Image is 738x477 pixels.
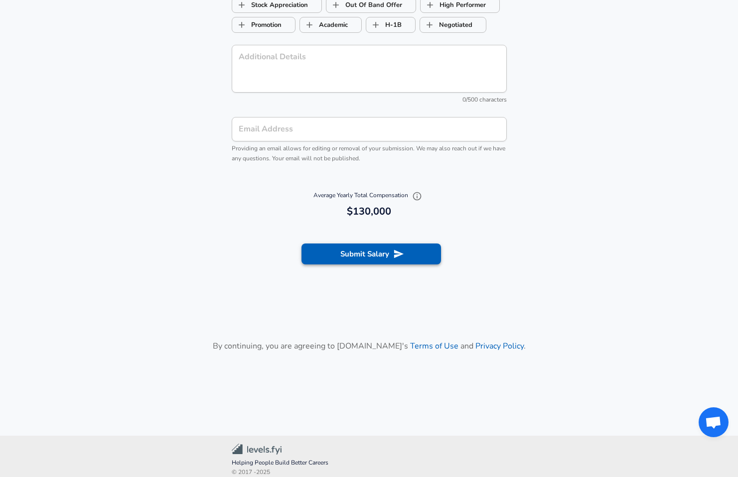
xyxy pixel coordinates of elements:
[366,17,416,33] button: H-1BH-1B
[475,341,524,352] a: Privacy Policy
[366,15,385,34] span: H-1B
[232,95,507,105] div: 0/500 characters
[232,15,282,34] label: Promotion
[366,15,402,34] label: H-1B
[300,15,319,34] span: Academic
[232,458,507,468] span: Helping People Build Better Careers
[232,144,505,162] span: Providing an email allows for editing or removal of your submission. We may also reach out if we ...
[232,15,251,34] span: Promotion
[420,15,472,34] label: Negotiated
[313,191,425,199] span: Average Yearly Total Compensation
[420,17,486,33] button: NegotiatedNegotiated
[410,189,425,204] button: Explain Total Compensation
[299,17,362,33] button: AcademicAcademic
[699,407,729,437] div: Open chat
[410,341,458,352] a: Terms of Use
[236,204,503,220] h6: $130,000
[301,243,441,264] button: Submit Salary
[232,444,282,455] img: Levels.fyi Community
[300,15,348,34] label: Academic
[420,15,439,34] span: Negotiated
[232,117,507,141] input: team@levels.fyi
[232,17,295,33] button: PromotionPromotion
